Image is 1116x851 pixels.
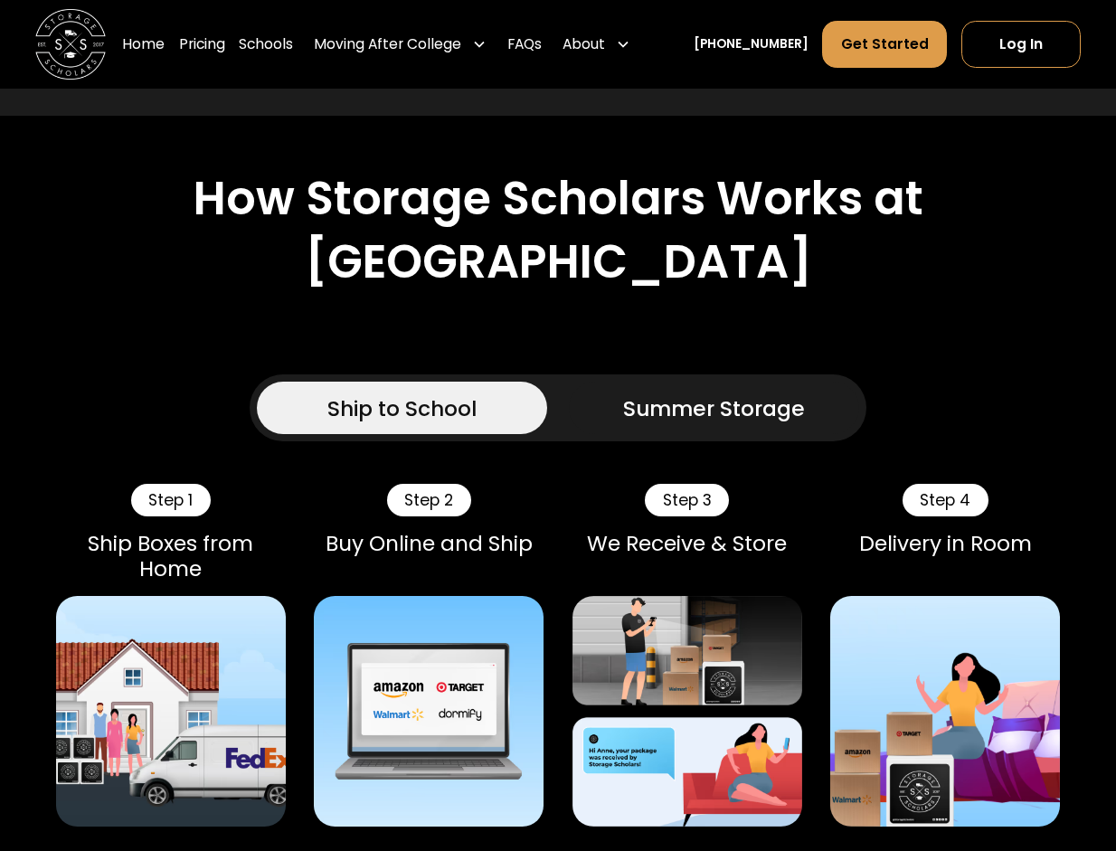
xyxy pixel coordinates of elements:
[307,19,494,68] div: Moving After College
[645,484,729,517] div: Step 3
[131,484,211,517] div: Step 1
[56,531,286,582] div: Ship Boxes from Home
[572,531,802,556] div: We Receive & Store
[563,33,605,54] div: About
[239,19,293,68] a: Schools
[194,172,923,227] h2: How Storage Scholars Works at
[556,19,638,68] div: About
[179,19,225,68] a: Pricing
[327,392,477,424] div: Ship to School
[122,19,165,68] a: Home
[694,34,809,52] a: [PHONE_NUMBER]
[305,235,812,290] h2: [GEOGRAPHIC_DATA]
[387,484,471,517] div: Step 2
[903,484,988,517] div: Step 4
[623,392,805,424] div: Summer Storage
[507,19,542,68] a: FAQs
[830,531,1060,556] div: Delivery in Room
[35,9,106,80] img: Storage Scholars main logo
[822,20,947,68] a: Get Started
[961,20,1081,68] a: Log In
[314,531,544,556] div: Buy Online and Ship
[314,33,461,54] div: Moving After College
